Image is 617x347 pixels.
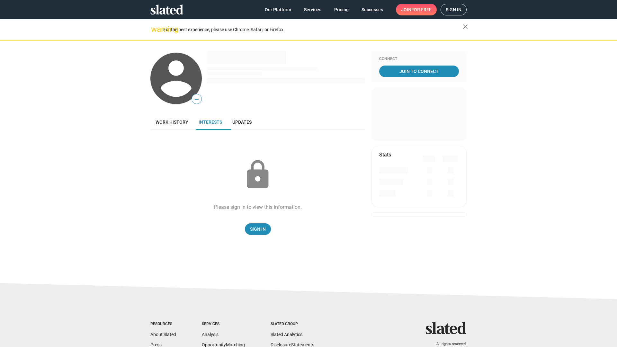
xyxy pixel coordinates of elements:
[193,114,227,130] a: Interests
[356,4,388,15] a: Successes
[156,120,188,125] span: Work history
[446,4,461,15] span: Sign in
[245,223,271,235] a: Sign In
[150,322,176,327] div: Resources
[202,322,245,327] div: Services
[150,332,176,337] a: About Slated
[151,25,159,33] mat-icon: warning
[271,332,302,337] a: Slated Analytics
[362,4,383,15] span: Successes
[411,4,432,15] span: for free
[441,4,467,15] a: Sign in
[250,223,266,235] span: Sign In
[242,159,274,191] mat-icon: lock
[150,114,193,130] a: Work history
[401,4,432,15] span: Join
[214,204,302,210] div: Please sign in to view this information.
[227,114,257,130] a: Updates
[265,4,291,15] span: Our Platform
[334,4,349,15] span: Pricing
[232,120,252,125] span: Updates
[199,120,222,125] span: Interests
[379,57,459,62] div: Connect
[461,23,469,31] mat-icon: close
[379,151,391,158] mat-card-title: Stats
[396,4,437,15] a: Joinfor free
[380,66,458,77] span: Join To Connect
[163,25,463,34] div: For the best experience, please use Chrome, Safari, or Firefox.
[260,4,296,15] a: Our Platform
[192,95,201,103] span: —
[304,4,321,15] span: Services
[329,4,354,15] a: Pricing
[379,66,459,77] a: Join To Connect
[271,322,314,327] div: Slated Group
[202,332,219,337] a: Analysis
[299,4,326,15] a: Services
